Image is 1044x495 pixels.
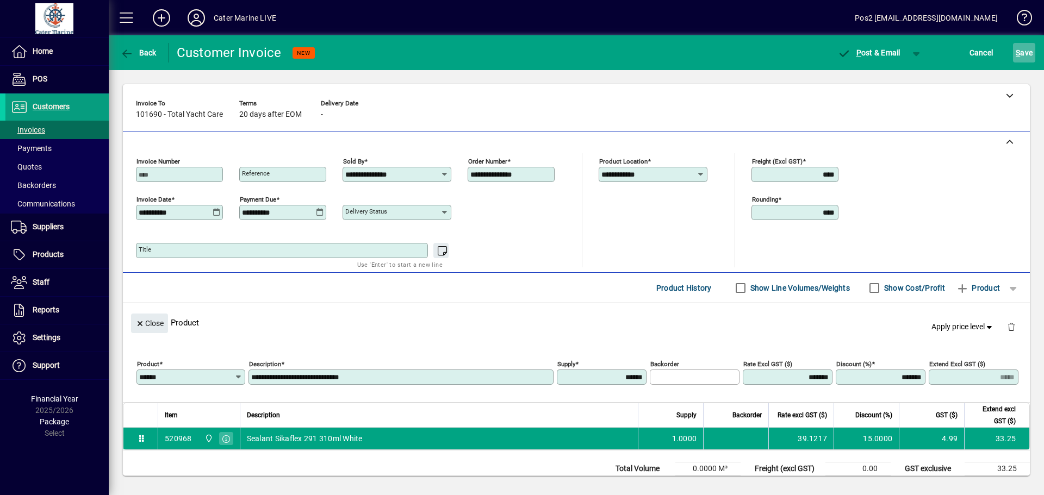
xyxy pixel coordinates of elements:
[837,48,900,57] span: ost & Email
[599,158,648,165] mat-label: Product location
[950,278,1005,298] button: Product
[752,158,803,165] mat-label: Freight (excl GST)
[5,214,109,241] a: Suppliers
[11,162,42,171] span: Quotes
[5,38,109,65] a: Home
[33,250,64,259] span: Products
[247,409,280,421] span: Description
[5,66,109,93] a: POS
[882,283,945,293] label: Show Cost/Profit
[899,428,964,449] td: 4.99
[137,360,159,368] mat-label: Product
[748,283,850,293] label: Show Line Volumes/Weights
[1016,44,1033,61] span: ave
[5,297,109,324] a: Reports
[120,48,157,57] span: Back
[33,102,70,111] span: Customers
[956,279,1000,297] span: Product
[749,475,825,488] td: Rounding
[5,352,109,379] a: Support
[998,314,1024,340] button: Delete
[247,433,363,444] span: Sealant Sikaflex 291 310ml White
[136,196,171,203] mat-label: Invoice date
[970,44,993,61] span: Cancel
[139,246,151,253] mat-label: Title
[675,462,741,475] td: 0.0000 M³
[855,9,998,27] div: Pos2 [EMAIL_ADDRESS][DOMAIN_NAME]
[131,314,168,333] button: Close
[5,324,109,352] a: Settings
[240,196,276,203] mat-label: Payment due
[33,361,60,369] span: Support
[965,475,1030,488] td: 4.99
[856,48,861,57] span: P
[214,9,276,27] div: Cater Marine LIVE
[135,315,164,333] span: Close
[967,43,996,62] button: Cancel
[33,305,59,314] span: Reports
[123,303,1030,342] div: Product
[33,74,47,83] span: POS
[117,43,159,62] button: Back
[5,176,109,195] a: Backorders
[998,322,1024,331] app-page-header-button: Delete
[656,279,712,297] span: Product History
[965,462,1030,475] td: 33.25
[778,409,827,421] span: Rate excl GST ($)
[1016,48,1020,57] span: S
[1013,43,1035,62] button: Save
[929,360,985,368] mat-label: Extend excl GST ($)
[825,462,891,475] td: 0.00
[297,49,310,57] span: NEW
[5,121,109,139] a: Invoices
[927,317,999,337] button: Apply price level
[964,428,1029,449] td: 33.25
[136,110,223,119] span: 101690 - Total Yacht Care
[177,44,282,61] div: Customer Invoice
[11,199,75,208] span: Communications
[144,8,179,28] button: Add
[345,208,387,215] mat-label: Delivery status
[5,195,109,213] a: Communications
[675,475,741,488] td: 0.0000 Kg
[855,409,892,421] span: Discount (%)
[5,241,109,268] a: Products
[109,43,169,62] app-page-header-button: Back
[11,181,56,190] span: Backorders
[239,110,302,119] span: 20 days after EOM
[357,258,443,271] mat-hint: Use 'Enter' to start a new line
[834,428,899,449] td: 15.0000
[610,475,675,488] td: Total Weight
[165,433,192,444] div: 520968
[33,278,49,286] span: Staff
[899,462,965,475] td: GST exclusive
[11,144,52,153] span: Payments
[128,318,171,328] app-page-header-button: Close
[652,278,716,298] button: Product History
[179,8,214,28] button: Profile
[321,110,323,119] span: -
[836,360,872,368] mat-label: Discount (%)
[11,126,45,134] span: Invoices
[33,222,64,231] span: Suppliers
[832,43,906,62] button: Post & Email
[936,409,958,421] span: GST ($)
[1009,2,1030,37] a: Knowledge Base
[33,47,53,55] span: Home
[676,409,697,421] span: Supply
[40,417,69,426] span: Package
[31,394,78,403] span: Financial Year
[202,433,214,444] span: Cater Marine
[33,333,60,342] span: Settings
[672,433,697,444] span: 1.0000
[825,475,891,488] td: 0.00
[242,170,270,177] mat-label: Reference
[732,409,762,421] span: Backorder
[5,158,109,176] a: Quotes
[610,462,675,475] td: Total Volume
[752,196,778,203] mat-label: Rounding
[971,403,1016,427] span: Extend excl GST ($)
[749,462,825,475] td: Freight (excl GST)
[743,360,792,368] mat-label: Rate excl GST ($)
[165,409,178,421] span: Item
